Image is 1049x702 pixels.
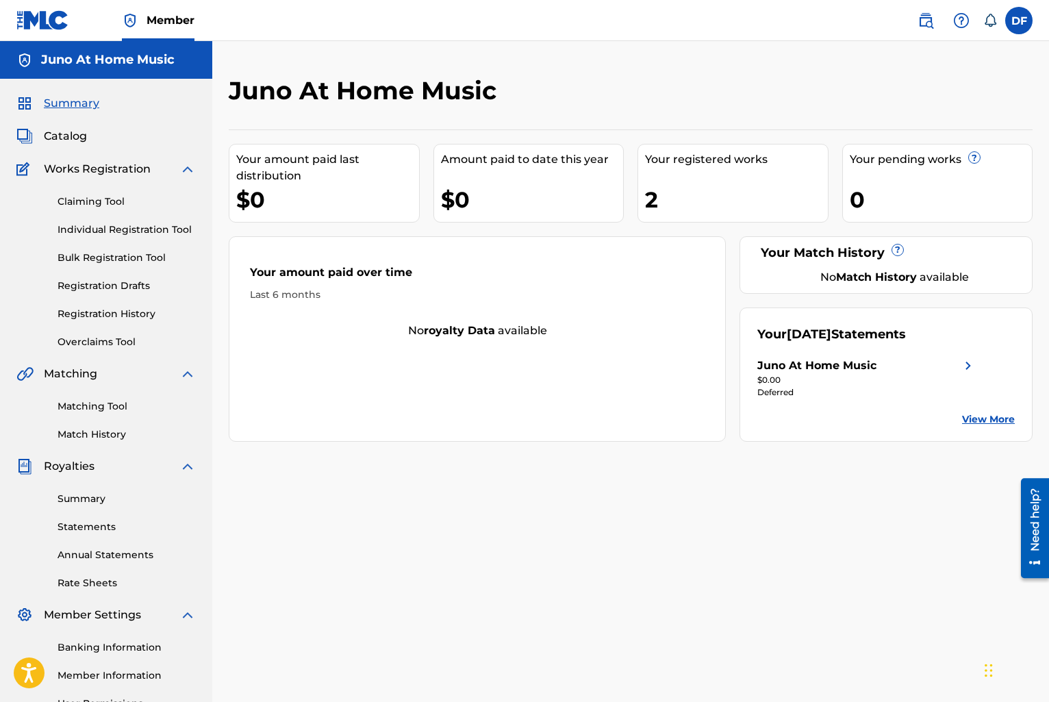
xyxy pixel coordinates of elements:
a: Member Information [58,668,196,683]
span: Royalties [44,458,94,475]
a: Public Search [912,7,939,34]
a: Annual Statements [58,548,196,562]
a: CatalogCatalog [16,128,87,145]
div: $0 [441,184,624,215]
iframe: Chat Widget [981,636,1049,702]
div: Amount paid to date this year [441,151,624,168]
img: Top Rightsholder [122,12,138,29]
div: Deferred [757,386,976,399]
img: help [953,12,970,29]
strong: royalty data [424,324,495,337]
img: Matching [16,366,34,382]
img: Catalog [16,128,33,145]
a: Summary [58,492,196,506]
img: expand [179,366,196,382]
a: Overclaims Tool [58,335,196,349]
iframe: Resource Center [1011,473,1049,584]
a: SummarySummary [16,95,99,112]
img: right chevron icon [960,358,976,374]
span: Member Settings [44,607,141,623]
strong: Match History [836,271,917,284]
a: Rate Sheets [58,576,196,590]
span: Matching [44,366,97,382]
span: Works Registration [44,161,151,177]
span: Catalog [44,128,87,145]
div: 2 [645,184,828,215]
img: expand [179,458,196,475]
div: No available [774,269,1015,286]
div: Your amount paid last distribution [236,151,419,184]
div: $0 [236,184,419,215]
div: $0.00 [757,374,976,386]
a: Individual Registration Tool [58,223,196,237]
div: Your Match History [757,244,1015,262]
div: Last 6 months [250,288,705,302]
a: Matching Tool [58,399,196,414]
a: View More [962,412,1015,427]
img: Summary [16,95,33,112]
div: User Menu [1005,7,1033,34]
span: ? [969,152,980,163]
a: Juno At Home Musicright chevron icon$0.00Deferred [757,358,976,399]
div: Your registered works [645,151,828,168]
div: Notifications [983,14,997,27]
img: Member Settings [16,607,33,623]
div: Drag [985,650,993,691]
h5: Juno At Home Music [41,52,175,68]
img: MLC Logo [16,10,69,30]
div: Your Statements [757,325,906,344]
a: Match History [58,427,196,442]
div: No available [229,323,725,339]
img: Royalties [16,458,33,475]
h2: Juno At Home Music [229,75,503,106]
span: Member [147,12,194,28]
div: Your pending works [850,151,1033,168]
a: Statements [58,520,196,534]
img: search [918,12,934,29]
span: [DATE] [787,327,831,342]
a: Claiming Tool [58,195,196,209]
img: Accounts [16,52,33,68]
img: expand [179,161,196,177]
div: Juno At Home Music [757,358,876,374]
div: Help [948,7,975,34]
a: Banking Information [58,640,196,655]
a: Bulk Registration Tool [58,251,196,265]
a: Registration History [58,307,196,321]
div: Your amount paid over time [250,264,705,288]
a: Registration Drafts [58,279,196,293]
div: 0 [850,184,1033,215]
img: Works Registration [16,161,34,177]
span: Summary [44,95,99,112]
span: ? [892,245,903,255]
img: expand [179,607,196,623]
